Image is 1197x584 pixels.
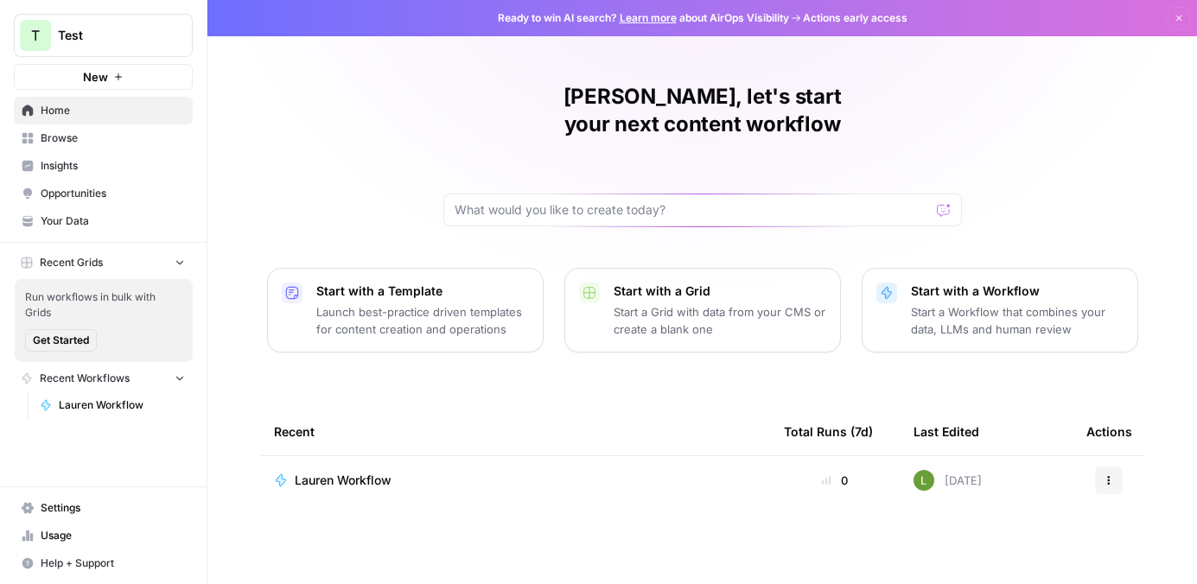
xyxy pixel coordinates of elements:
a: Your Data [14,207,193,235]
span: Your Data [41,213,185,229]
span: Recent Grids [40,255,103,270]
div: Actions [1086,408,1132,455]
span: Help + Support [41,555,185,571]
span: Recent Workflows [40,371,130,386]
button: Start with a TemplateLaunch best-practice driven templates for content creation and operations [267,268,544,352]
button: Help + Support [14,549,193,577]
span: Opportunities [41,186,185,201]
img: fj5r5u0sndx8xzgwqf8am5gersno [914,470,934,491]
div: Last Edited [914,408,979,455]
span: Home [41,103,185,118]
button: Recent Workflows [14,365,193,391]
a: Lauren Workflow [274,472,756,489]
a: Learn more [620,11,677,24]
span: Test [58,27,162,44]
span: Usage [41,528,185,543]
p: Start a Grid with data from your CMS or create a blank one [614,303,826,338]
p: Start a Workflow that combines your data, LLMs and human review [911,303,1124,338]
div: [DATE] [914,470,982,491]
button: Get Started [25,329,97,352]
div: Recent [274,408,756,455]
p: Start with a Template [316,282,529,300]
span: Settings [41,500,185,516]
a: Lauren Workflow [32,391,193,419]
p: Launch best-practice driven templates for content creation and operations [316,303,529,338]
span: Insights [41,158,185,174]
span: Actions early access [803,10,907,26]
a: Insights [14,152,193,180]
button: Workspace: Test [14,14,193,57]
span: Get Started [33,333,89,348]
a: Settings [14,494,193,522]
span: Lauren Workflow [295,472,392,489]
button: Recent Grids [14,250,193,276]
button: Start with a GridStart a Grid with data from your CMS or create a blank one [564,268,841,352]
span: T [31,25,40,46]
h1: [PERSON_NAME], let's start your next content workflow [443,83,962,138]
span: Ready to win AI search? about AirOps Visibility [498,10,789,26]
button: New [14,64,193,90]
div: 0 [784,472,886,489]
p: Start with a Grid [614,282,826,300]
a: Opportunities [14,180,193,207]
input: What would you like to create today? [455,201,930,219]
a: Browse [14,124,193,152]
span: New [83,68,108,86]
p: Start with a Workflow [911,282,1124,300]
span: Lauren Workflow [59,397,185,413]
button: Start with a WorkflowStart a Workflow that combines your data, LLMs and human review [862,268,1138,352]
a: Usage [14,522,193,549]
span: Run workflows in bulk with Grids [25,289,182,321]
a: Home [14,97,193,124]
div: Total Runs (7d) [784,408,873,455]
span: Browse [41,130,185,146]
